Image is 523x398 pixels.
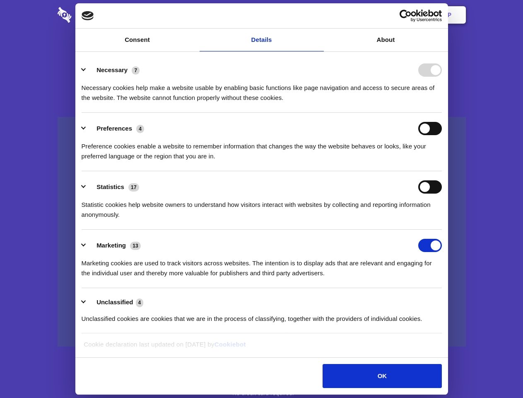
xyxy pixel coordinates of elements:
button: Unclassified (4) [82,297,149,308]
span: 7 [132,66,140,75]
div: Preference cookies enable a website to remember information that changes the way the website beha... [82,135,442,161]
a: About [324,29,448,51]
a: Pricing [243,2,279,28]
button: Preferences (4) [82,122,149,135]
h4: Auto-redaction of sensitive data, encrypted data sharing and self-destructing private chats. Shar... [58,75,466,103]
a: Contact [336,2,374,28]
h1: Eliminate Slack Data Loss. [58,37,466,67]
img: logo [82,11,94,20]
img: logo-wordmark-white-trans-d4663122ce5f474addd5e946df7df03e33cb6a1c49d2221995e7729f52c070b2.svg [58,7,128,23]
div: Cookie declaration last updated on [DATE] by [77,340,446,356]
label: Statistics [96,183,124,190]
iframe: Drift Widget Chat Controller [482,357,513,388]
span: 13 [130,242,141,250]
a: Cookiebot [215,341,246,348]
button: Statistics (17) [82,180,145,194]
div: Statistic cookies help website owners to understand how visitors interact with websites by collec... [82,194,442,220]
span: 4 [136,298,144,307]
label: Necessary [96,66,128,73]
a: Login [376,2,412,28]
button: OK [323,364,441,388]
div: Unclassified cookies are cookies that we are in the process of classifying, together with the pro... [82,308,442,324]
div: Marketing cookies are used to track visitors across websites. The intention is to display ads tha... [82,252,442,278]
a: Wistia video thumbnail [58,117,466,347]
div: Necessary cookies help make a website usable by enabling basic functions like page navigation and... [82,77,442,103]
span: 17 [128,183,139,192]
span: 4 [136,125,144,133]
label: Marketing [96,242,126,249]
a: Details [200,29,324,51]
button: Marketing (13) [82,239,146,252]
label: Preferences [96,125,132,132]
button: Necessary (7) [82,63,145,77]
a: Usercentrics Cookiebot - opens in a new window [369,10,442,22]
a: Consent [75,29,200,51]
